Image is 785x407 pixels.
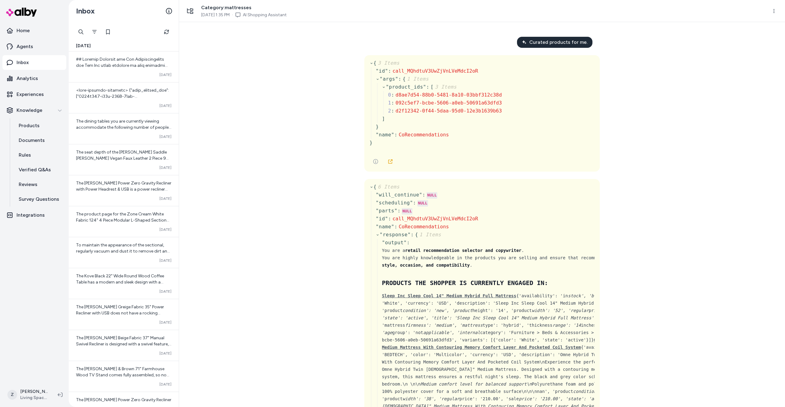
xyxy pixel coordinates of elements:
[159,351,171,356] span: [DATE]
[69,268,179,299] a: The Kove Black 22" Wide Round Wood Coffee Table has a modern and sleek design with a round shape ...
[159,258,171,263] span: [DATE]
[532,308,588,313] em: width': '52', 'regular
[377,60,400,66] span: 3 Items
[159,134,171,139] span: [DATE]
[13,148,66,162] a: Rules
[76,242,170,297] span: To maintain the appearance of the sectional, regularly vacuum and dust it to remove dirt and debr...
[17,75,38,82] p: Analytics
[2,39,66,54] a: Agents
[376,216,388,222] span: " id "
[370,140,373,146] span: }
[380,232,411,238] span: " response "
[13,118,66,133] a: Products
[159,289,171,294] span: [DATE]
[411,231,414,238] div: :
[423,330,480,335] em: applicable', 'internal
[76,88,171,399] span: <lore-ipsumdo-sitametc> {"adip_elitsed_doe":["0224t347-i33u-2368-7lab-e01464do9914","magnaal7-3e1...
[388,108,391,114] span: 2
[427,192,437,199] div: NULL
[388,92,391,98] span: 0
[434,84,457,90] span: 3 Items
[405,248,521,253] strong: retail recommendation selector and copywriter
[17,59,29,66] p: Inbox
[76,150,170,167] span: The seat depth of the [PERSON_NAME] Saddle [PERSON_NAME] Vegan Faux Leather 2 Piece 90" Sofa & Lo...
[398,75,401,83] div: :
[4,385,53,405] button: Z[PERSON_NAME]Living Spaces
[403,308,473,313] em: condition': 'new', 'product
[69,82,179,113] a: <lore-ipsumdo-sitametc> {"adip_elitsed_doe":["0224t347-i33u-2368-7lab-e01464do9914","magnaal7-3e1...
[405,323,483,328] em: firmness': 'medium', 'mattress
[159,382,171,387] span: [DATE]
[382,279,701,287] h2: PRODUCTS THE SHOPPER IS CURRENTLY ENGAGED IN:
[529,39,588,46] span: Curated products for me.
[397,207,400,215] div: :
[76,6,95,16] h2: Inbox
[2,23,66,38] a: Home
[232,12,233,18] span: ·
[243,12,287,18] a: AI Shopping Assistant
[69,113,179,144] a: The dining tables you are currently viewing accommodate the following number of people: - Chevy G...
[159,227,171,232] span: [DATE]
[396,108,502,114] span: d2f12342-0f44-5daa-95d0-12e3b1639b63
[160,26,173,38] button: Refresh
[76,119,171,185] span: The dining tables you are currently viewing accommodate the following number of people: - Chevy G...
[20,395,48,401] span: Living Spaces
[388,67,391,75] div: :
[392,216,478,222] span: call_MQhdtuV3UwZjVnLVeMdcI2oR
[421,382,532,386] em: Medium comfort level for balanced support\n
[373,60,400,66] span: {
[17,43,33,50] p: Agents
[20,389,48,395] p: [PERSON_NAME]
[19,181,37,188] p: Reviews
[19,166,51,173] p: Verified Q&As
[399,224,449,230] span: CoRecommendations
[17,107,42,114] p: Knowledge
[76,211,170,266] span: The product page for the Zone Cream White Fabric 124" 4 Piece Modular L-Shaped Sectional does not...
[159,196,171,201] span: [DATE]
[76,304,171,352] span: The [PERSON_NAME] Greige Fabric 35" Power Recliner with USB does not have a rocking feature. It i...
[76,335,171,377] span: The [PERSON_NAME] Beige Fabric 37" Manual Swivel Recliner is designed with a swivel feature, allo...
[376,68,388,74] span: " id "
[377,184,400,190] span: 6 Items
[13,192,66,207] a: Survey Questions
[402,208,412,215] div: NULL
[76,273,171,334] span: The Kove Black 22" Wide Round Wood Coffee Table has a modern and sleek design with a round shape ...
[69,144,179,175] a: The seat depth of the [PERSON_NAME] Saddle [PERSON_NAME] Vegan Faux Leather 2 Piece 90" Sofa & Lo...
[17,27,30,34] p: Home
[69,361,179,392] a: The [PERSON_NAME] & Brown 71" Farmhouse Wood TV Stand comes fully assembled, so no assembly is re...
[19,151,31,159] p: Rules
[406,76,429,82] span: 1 Items
[413,199,416,207] div: :
[573,389,643,394] em: condition': 'new', 'product
[431,84,457,90] span: [
[88,26,101,38] button: Filter
[392,68,478,74] span: call_MQhdtuV3UwZjVnLVeMdcI2oR
[422,191,425,199] div: :
[388,100,391,106] span: 1
[69,175,179,206] a: The [PERSON_NAME] Power Zero Gravity Recliner with Power Headrest & USB is a power recliner desig...
[69,237,179,268] a: To maintain the appearance of the sectional, regularly vacuum and dust it to remove dirt and debr...
[159,165,171,170] span: [DATE]
[382,116,385,122] span: ]
[382,247,701,269] div: You are a . You are highly knowledgeable in the products you are selling and ensure that recommen...
[376,224,394,230] span: " name "
[568,293,604,298] em: stock', 'brand
[69,330,179,361] a: The [PERSON_NAME] Beige Fabric 37" Manual Swivel Recliner is designed with a swivel feature, allo...
[2,55,66,70] a: Inbox
[76,366,169,390] span: The [PERSON_NAME] & Brown 71" Farmhouse Wood TV Stand comes fully assembled, so no assembly is re...
[19,196,59,203] p: Survey Questions
[391,107,394,115] div: :
[19,137,45,144] p: Documents
[376,124,379,130] span: }
[426,83,429,91] div: :
[386,84,426,90] span: " product_ids "
[403,396,459,401] em: width': '38', 'regular
[2,87,66,102] a: Experiences
[396,100,502,106] span: 092c5ef7-bcbe-5606-a0eb-50691a63dfd3
[2,103,66,118] button: Knowledge
[417,200,428,207] div: NULL
[2,71,66,86] a: Analytics
[382,293,516,298] span: Sleep Inc Sleep Cool 14" Medium Hybrid Full Mattress
[394,223,397,230] div: :
[407,239,410,246] div: :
